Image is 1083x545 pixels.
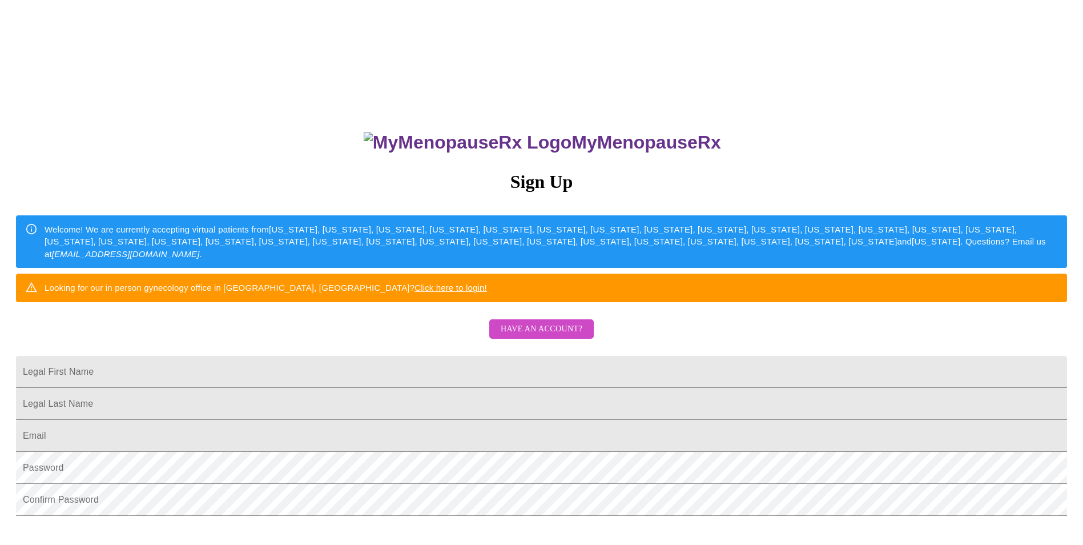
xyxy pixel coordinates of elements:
h3: Sign Up [16,171,1067,193]
a: Click here to login! [414,283,487,292]
a: Have an account? [486,331,597,341]
div: Welcome! We are currently accepting virtual patients from [US_STATE], [US_STATE], [US_STATE], [US... [45,219,1058,265]
img: MyMenopauseRx Logo [364,132,571,153]
span: Have an account? [501,322,582,336]
div: Looking for our in person gynecology office in [GEOGRAPHIC_DATA], [GEOGRAPHIC_DATA]? [45,277,487,298]
h3: MyMenopauseRx [18,132,1068,153]
em: [EMAIL_ADDRESS][DOMAIN_NAME] [52,249,200,259]
button: Have an account? [489,319,594,339]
